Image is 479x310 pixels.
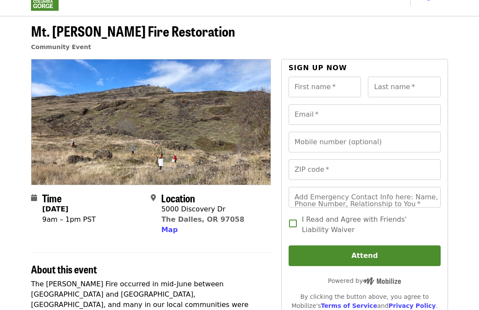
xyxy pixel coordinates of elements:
[302,214,434,235] span: I Read and Agree with Friends' Liability Waiver
[289,104,441,125] input: Email
[31,43,91,50] a: Community Event
[289,159,441,180] input: ZIP code
[161,226,177,234] span: Map
[31,59,271,184] img: Mt. Ulka Fire Restoration organized by Friends Of The Columbia Gorge
[368,77,441,97] input: Last name
[389,302,436,309] a: Privacy Policy
[31,194,37,202] i: calendar icon
[289,187,441,208] input: Add Emergency Contact Info here: Name, Phone Number, Relationship to You
[363,277,401,285] img: Powered by Mobilize
[151,194,156,202] i: map-marker-alt icon
[31,21,235,41] span: Mt. [PERSON_NAME] Fire Restoration
[42,214,96,225] div: 9am – 1pm PST
[161,204,244,214] div: 5000 Discovery Dr
[289,245,441,266] button: Attend
[289,64,347,72] span: Sign up now
[289,77,361,97] input: First name
[42,205,68,213] strong: [DATE]
[321,302,377,309] a: Terms of Service
[328,277,401,284] span: Powered by
[161,225,177,235] button: Map
[289,132,441,152] input: Mobile number (optional)
[161,215,244,223] a: The Dalles, OR 97058
[42,190,62,205] span: Time
[31,261,97,276] span: About this event
[161,190,195,205] span: Location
